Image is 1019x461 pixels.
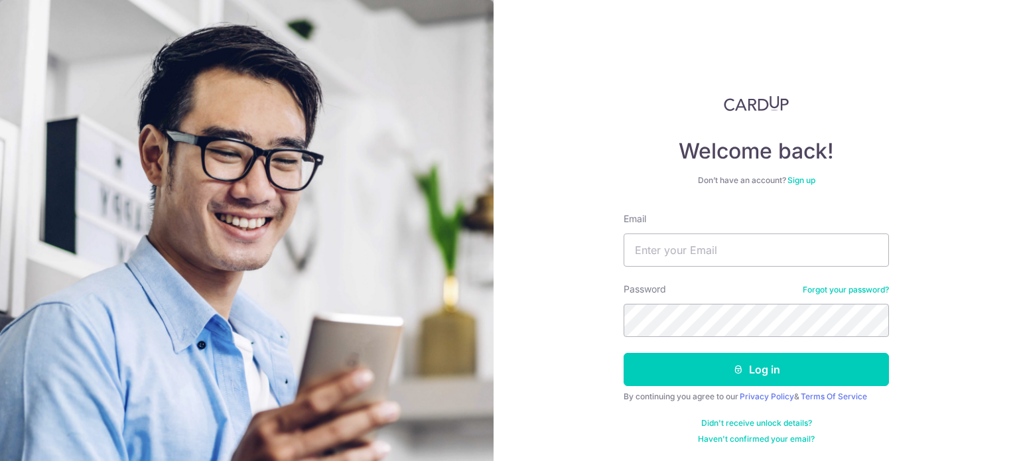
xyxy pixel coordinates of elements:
label: Email [624,212,646,226]
img: CardUp Logo [724,96,789,111]
input: Enter your Email [624,233,889,267]
a: Haven't confirmed your email? [698,434,815,444]
label: Password [624,283,666,296]
h4: Welcome back! [624,138,889,165]
a: Forgot your password? [803,285,889,295]
div: By continuing you agree to our & [624,391,889,402]
a: Sign up [787,175,815,185]
button: Log in [624,353,889,386]
a: Terms Of Service [801,391,867,401]
a: Privacy Policy [740,391,794,401]
div: Don’t have an account? [624,175,889,186]
a: Didn't receive unlock details? [701,418,812,428]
